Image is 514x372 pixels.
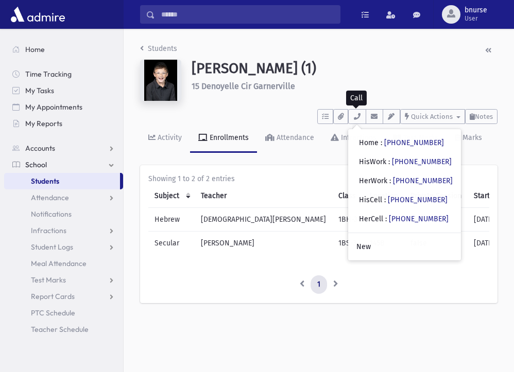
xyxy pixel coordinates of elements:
[25,102,82,112] span: My Appointments
[389,176,391,185] span: :
[195,232,332,255] td: [PERSON_NAME]
[31,226,66,235] span: Infractions
[468,208,513,232] td: [DATE]
[4,255,123,272] a: Meal Attendance
[393,176,453,185] a: [PHONE_NUMBER]
[140,44,177,53] a: Students
[465,14,487,23] span: User
[4,156,123,173] a: School
[4,82,123,99] a: My Tasks
[4,189,123,206] a: Attendance
[4,272,123,288] a: Test Marks
[31,193,69,202] span: Attendance
[31,242,73,252] span: Student Logs
[381,138,382,147] span: :
[346,91,367,105] div: Call
[359,194,448,205] div: HisCell
[140,43,177,58] nav: breadcrumb
[31,325,89,334] span: Teacher Schedule
[465,109,498,124] button: Notes
[148,232,195,255] td: Secular
[208,133,249,142] div: Enrollments
[332,184,364,208] th: Class
[339,133,376,142] div: Infractions
[4,66,123,82] a: Time Tracking
[475,113,493,120] span: Notes
[460,133,482,142] div: Marks
[447,124,490,153] a: Marks
[385,215,387,223] span: :
[388,157,390,166] span: :
[148,184,195,208] th: Subject
[31,308,75,317] span: PTC Schedule
[25,69,72,79] span: Time Tracking
[156,133,182,142] div: Activity
[192,81,498,91] h6: 15 Denoyelle Cir Garnerville
[465,6,487,14] span: bnurse
[411,113,453,120] span: Quick Actions
[359,214,449,224] div: HerCell
[148,208,195,232] td: Hebrew
[384,138,444,147] a: [PHONE_NUMBER]
[468,232,513,255] td: [DATE]
[4,222,123,239] a: Infractions
[275,133,314,142] div: Attendance
[4,288,123,305] a: Report Cards
[359,156,452,167] div: HisWork
[25,119,62,128] span: My Reports
[385,124,447,153] a: Test Marks
[388,196,448,204] a: [PHONE_NUMBER]
[31,259,87,268] span: Meal Attendance
[348,237,461,256] a: New
[392,157,452,166] a: [PHONE_NUMBER]
[389,215,449,223] a: [PHONE_NUMBER]
[140,124,190,153] a: Activity
[359,137,444,148] div: Home
[468,184,513,208] th: Start Date
[322,124,385,153] a: Infractions
[31,176,59,186] span: Students
[4,99,123,115] a: My Appointments
[4,115,123,132] a: My Reports
[25,45,45,54] span: Home
[384,196,386,204] span: :
[155,5,340,24] input: Search
[140,60,181,101] img: ZAAAAAAAAAAAAAAAAAAAAAAAAAAAAAAAAAAAAAAAAAAAAAAAAAAAAAAAAAAAAAAAAAAAAAAAAAAAAAAAAAAAAAAAAAAAAAAAA...
[332,208,364,232] td: 1BH-3
[4,305,123,321] a: PTC Schedule
[25,160,47,169] span: School
[4,321,123,338] a: Teacher Schedule
[195,184,332,208] th: Teacher
[31,275,66,285] span: Test Marks
[31,209,72,219] span: Notifications
[25,144,55,153] span: Accounts
[332,232,364,255] td: 1BS-3
[359,175,453,186] div: HerWork
[190,124,257,153] a: Enrollments
[195,208,332,232] td: [DEMOGRAPHIC_DATA][PERSON_NAME]
[8,4,67,25] img: AdmirePro
[311,275,327,294] a: 1
[4,140,123,156] a: Accounts
[4,173,120,189] a: Students
[257,124,322,153] a: Attendance
[4,206,123,222] a: Notifications
[4,239,123,255] a: Student Logs
[148,173,489,184] div: Showing 1 to 2 of 2 entries
[25,86,54,95] span: My Tasks
[400,109,465,124] button: Quick Actions
[192,60,498,77] h1: [PERSON_NAME] (1)
[31,292,75,301] span: Report Cards
[4,41,123,58] a: Home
